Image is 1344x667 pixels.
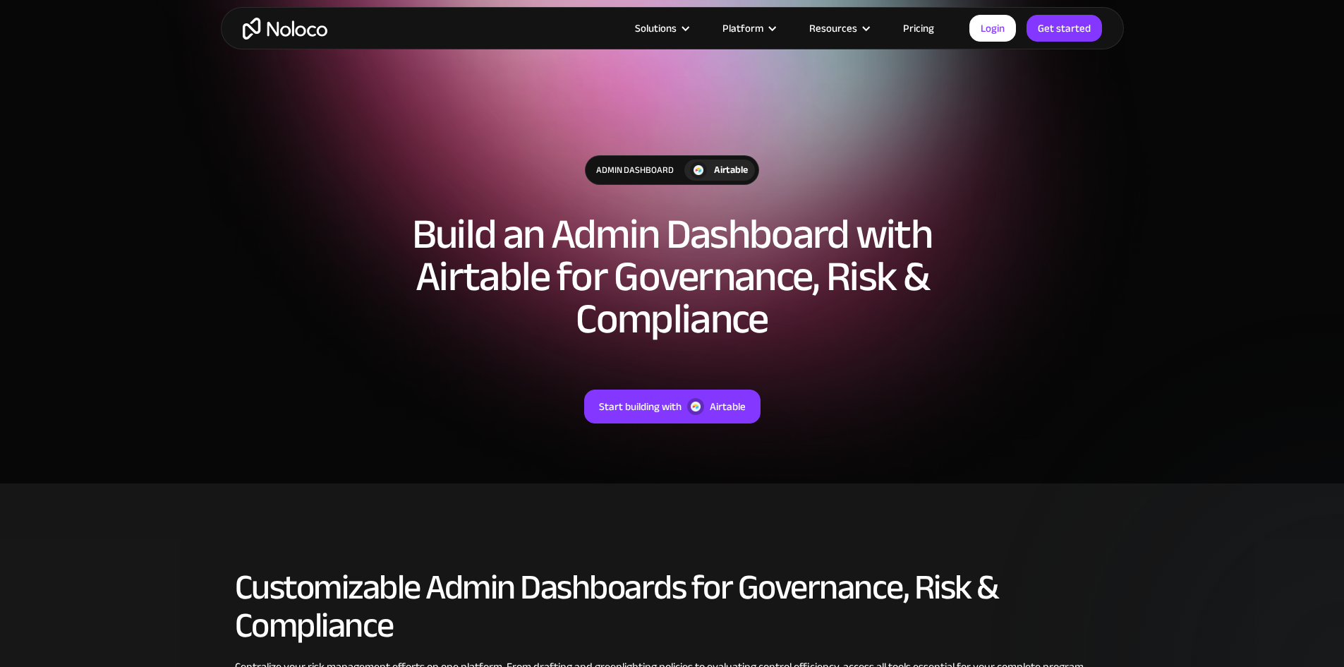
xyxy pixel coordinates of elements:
div: Resources [792,19,885,37]
a: Start building withAirtable [584,390,761,423]
div: Solutions [635,19,677,37]
div: Resources [809,19,857,37]
div: Platform [705,19,792,37]
div: Solutions [617,19,705,37]
div: Start building with [599,397,682,416]
h2: Customizable Admin Dashboards for Governance, Risk & Compliance [235,568,1110,644]
div: Airtable [710,397,746,416]
a: Login [969,15,1016,42]
a: Pricing [885,19,952,37]
div: Airtable [714,162,748,178]
div: Platform [722,19,763,37]
a: home [243,18,327,40]
a: Get started [1027,15,1102,42]
div: Admin Dashboard [586,156,684,184]
h1: Build an Admin Dashboard with Airtable for Governance, Risk & Compliance [355,213,990,340]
